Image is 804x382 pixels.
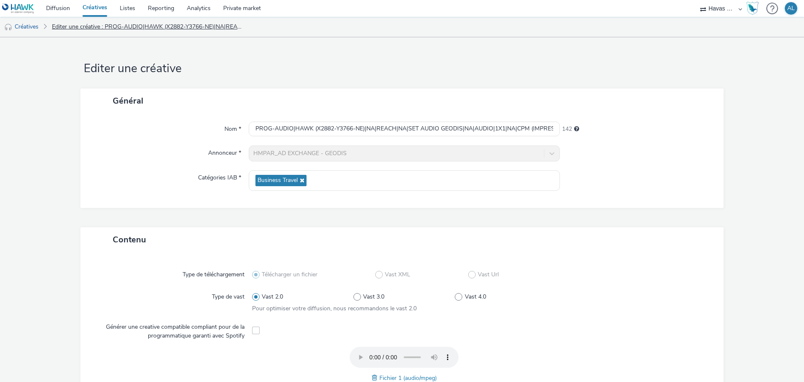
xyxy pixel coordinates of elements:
span: Télécharger un fichier [262,270,317,279]
span: Vast Url [478,270,499,279]
label: Type de vast [209,289,248,301]
div: 255 caractères maximum [574,125,579,133]
img: undefined Logo [2,3,34,14]
span: Général [113,95,143,107]
img: audio [4,23,13,31]
span: Pour optimiser votre diffusion, nous recommandons le vast 2.0 [252,304,417,312]
span: Vast 2.0 [262,293,283,301]
span: 142 [562,125,572,133]
span: Vast 3.0 [363,293,384,301]
span: Vast 4.0 [465,293,486,301]
label: Catégories IAB * [195,170,245,182]
span: Fichier 1 (audio/mpeg) [379,374,437,382]
div: AL [787,2,795,15]
input: Nom [249,122,560,136]
label: Nom * [221,122,245,133]
img: Hawk Academy [746,2,759,15]
label: Annonceur * [205,146,245,157]
span: Contenu [113,234,146,245]
label: Générer une creative compatible compliant pour de la programmatique garanti avec Spotify [95,320,248,340]
span: Vast XML [385,270,410,279]
a: Editer une créative : PROG-AUDIO|HAWK (X2882-Y3766-NE)|NA|REACH|NA|SET AUDIO GEODIS|NA|AUDIO|1X1|... [48,17,249,37]
a: Hawk Academy [746,2,762,15]
span: Business Travel [258,177,298,184]
label: Type de téléchargement [179,267,248,279]
h1: Editer une créative [80,61,724,77]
